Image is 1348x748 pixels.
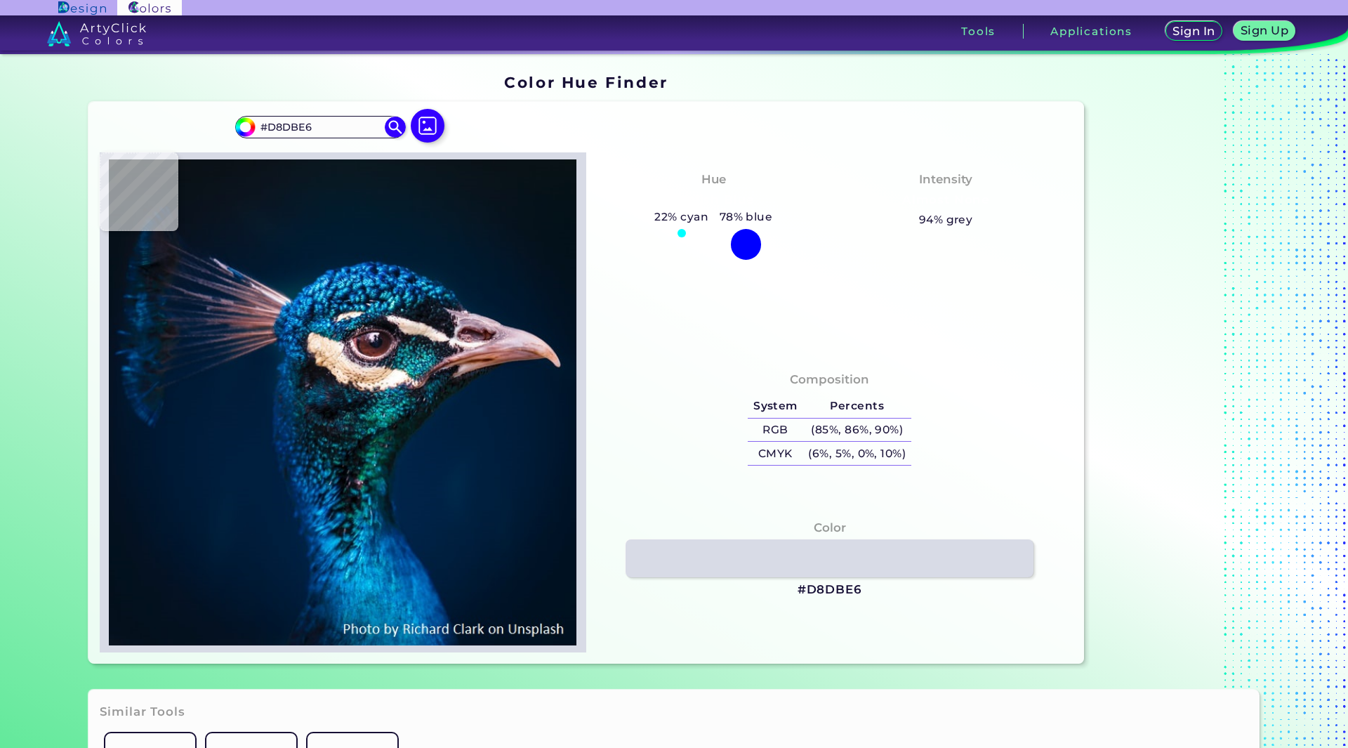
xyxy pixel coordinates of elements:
img: logo_artyclick_colors_white.svg [47,21,146,46]
h3: #D8DBE6 [798,582,862,598]
h3: Similar Tools [100,704,185,721]
img: img_pavlin.jpg [107,159,579,645]
h5: RGB [748,419,802,442]
h5: 94% grey [919,211,973,229]
h4: Color [814,518,846,538]
h4: Hue [701,169,726,190]
h5: Sign Up [1243,25,1286,36]
h1: Color Hue Finder [504,72,668,93]
h3: Applications [1050,26,1132,37]
img: icon search [385,117,406,138]
h5: Sign In [1175,26,1213,37]
h5: Percents [803,395,911,418]
h3: Tools [961,26,996,37]
h3: Almost None [897,192,996,209]
h4: Composition [790,369,869,390]
a: Sign Up [1236,22,1292,40]
h5: (6%, 5%, 0%, 10%) [803,442,911,465]
h5: 22% cyan [649,208,714,226]
h3: Tealish Blue [668,192,760,209]
img: ArtyClick Design logo [58,1,105,15]
h5: System [748,395,802,418]
h5: CMYK [748,442,802,465]
a: Sign In [1168,22,1220,40]
img: icon picture [411,109,444,143]
input: type color.. [255,117,385,136]
h5: 78% blue [714,208,778,226]
h4: Intensity [919,169,972,190]
h5: (85%, 86%, 90%) [803,419,911,442]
